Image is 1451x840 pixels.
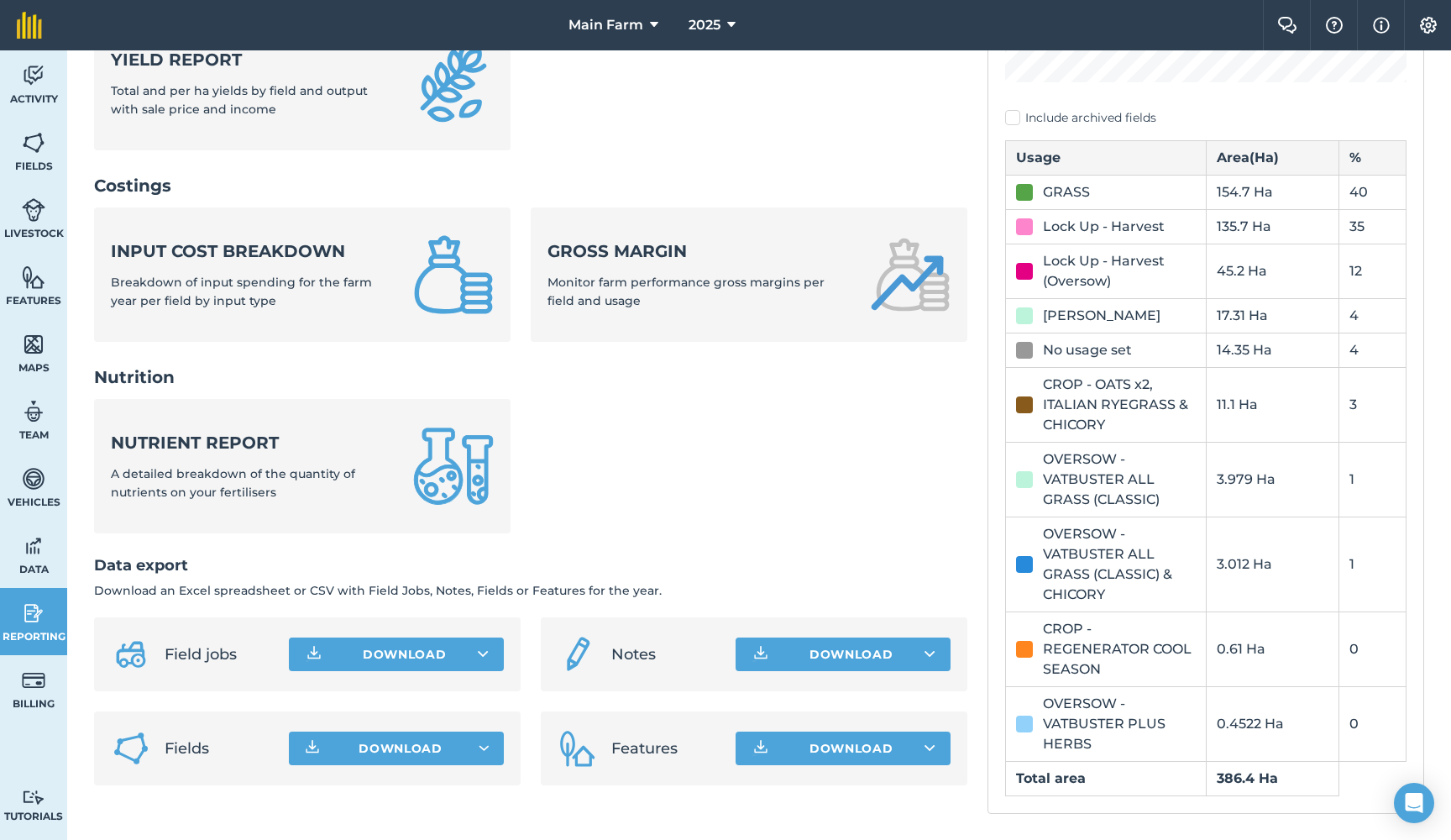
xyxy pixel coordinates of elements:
img: fieldmargin Logo [17,12,42,39]
img: svg+xml;base64,PHN2ZyB4bWxucz0iaHR0cDovL3d3dy53My5vcmcvMjAwMC9zdmciIHdpZHRoPSI1NiIgaGVpZ2h0PSI2MC... [22,265,45,290]
td: 0 [1339,612,1406,686]
div: GRASS [1043,182,1090,202]
div: OVERSOW - VATBUSTER PLUS HERBS [1043,694,1196,754]
span: Main Farm [568,15,643,35]
span: Fields [165,737,275,760]
img: svg+xml;base64,PD94bWwgdmVyc2lvbj0iMS4wIiBlbmNvZGluZz0idXRmLTgiPz4KPCEtLSBHZW5lcmF0b3I6IEFkb2JlIE... [22,399,45,424]
strong: 386.4 Ha [1217,770,1278,786]
div: CROP - REGENERATOR COOL SEASON [1043,619,1196,680]
strong: Nutrient report [111,431,393,454]
img: svg+xml;base64,PD94bWwgdmVyc2lvbj0iMS4wIiBlbmNvZGluZz0idXRmLTgiPz4KPCEtLSBHZW5lcmF0b3I6IEFkb2JlIE... [22,63,45,88]
td: 4 [1339,333,1406,367]
h2: Costings [94,174,967,197]
td: 4 [1339,298,1406,333]
button: Download [736,732,951,765]
span: A detailed breakdown of the quantity of nutrients on your fertilisers [111,466,355,500]
td: 1 [1339,442,1406,517]
h2: Data export [94,554,967,578]
span: 2025 [689,15,720,35]
img: svg+xml;base64,PHN2ZyB4bWxucz0iaHR0cDovL3d3dy53My5vcmcvMjAwMC9zdmciIHdpZHRoPSIxNyIgaGVpZ2h0PSIxNy... [1373,15,1390,35]
th: Area ( Ha ) [1206,140,1339,175]
td: 35 [1339,209,1406,244]
td: 3 [1339,367,1406,442]
img: svg+xml;base64,PHN2ZyB4bWxucz0iaHR0cDovL3d3dy53My5vcmcvMjAwMC9zdmciIHdpZHRoPSI1NiIgaGVpZ2h0PSI2MC... [22,130,45,155]
strong: Total area [1016,770,1086,786]
img: svg+xml;base64,PD94bWwgdmVyc2lvbj0iMS4wIiBlbmNvZGluZz0idXRmLTgiPz4KPCEtLSBHZW5lcmF0b3I6IEFkb2JlIE... [111,634,151,675]
a: Gross marginMonitor farm performance gross margins per field and usage [531,207,967,342]
div: OVERSOW - VATBUSTER ALL GRASS (CLASSIC) & CHICORY [1043,524,1196,605]
img: svg+xml;base64,PD94bWwgdmVyc2lvbj0iMS4wIiBlbmNvZGluZz0idXRmLTgiPz4KPCEtLSBHZW5lcmF0b3I6IEFkb2JlIE... [22,601,45,626]
img: Nutrient report [413,426,494,507]
img: Yield report [413,43,494,123]
td: 11.1 Ha [1206,367,1339,442]
span: Breakdown of input spending for the farm year per field by input type [111,275,372,308]
img: svg+xml;base64,PD94bWwgdmVyc2lvbj0iMS4wIiBlbmNvZGluZz0idXRmLTgiPz4KPCEtLSBHZW5lcmF0b3I6IEFkb2JlIE... [22,790,45,806]
div: Open Intercom Messenger [1394,783,1434,823]
a: Yield reportTotal and per ha yields by field and output with sale price and income [94,16,511,150]
td: 0.61 Ha [1206,612,1339,686]
label: Include archived fields [1005,109,1406,127]
strong: Input cost breakdown [111,239,393,263]
img: svg+xml;base64,PD94bWwgdmVyc2lvbj0iMS4wIiBlbmNvZGluZz0idXRmLTgiPz4KPCEtLSBHZW5lcmF0b3I6IEFkb2JlIE... [22,668,45,693]
th: % [1339,140,1406,175]
td: 154.7 Ha [1206,175,1339,209]
td: 17.31 Ha [1206,298,1339,333]
td: 0 [1339,686,1406,761]
div: [PERSON_NAME] [1043,306,1160,326]
strong: Gross margin [547,239,850,263]
p: Download an Excel spreadsheet or CSV with Field Jobs, Notes, Fields or Features for the year. [94,581,967,600]
td: 45.2 Ha [1206,244,1339,298]
span: Download [359,740,443,757]
img: Input cost breakdown [413,234,494,315]
td: 12 [1339,244,1406,298]
button: Download [289,638,504,671]
div: Lock Up - Harvest (Oversow) [1043,251,1196,291]
div: No usage set [1043,340,1132,360]
td: 40 [1339,175,1406,209]
img: A question mark icon [1324,17,1344,34]
td: 3.012 Ha [1206,517,1339,612]
img: Two speech bubbles overlapping with the left bubble in the forefront [1277,17,1297,34]
span: Features [611,737,722,760]
span: Notes [611,643,722,666]
td: 0.4522 Ha [1206,686,1339,761]
img: Download icon [751,644,771,664]
span: Field jobs [165,643,275,666]
span: Monitor farm performance gross margins per field and usage [547,275,825,308]
strong: Yield report [111,48,393,71]
td: 135.7 Ha [1206,209,1339,244]
img: svg+xml;base64,PD94bWwgdmVyc2lvbj0iMS4wIiBlbmNvZGluZz0idXRmLTgiPz4KPCEtLSBHZW5lcmF0b3I6IEFkb2JlIE... [22,466,45,491]
img: Download icon [304,644,324,664]
td: 14.35 Ha [1206,333,1339,367]
td: 1 [1339,517,1406,612]
div: Lock Up - Harvest [1043,217,1165,237]
button: Download [289,732,504,765]
div: OVERSOW - VATBUSTER ALL GRASS (CLASSIC) [1043,449,1196,510]
img: A cog icon [1418,17,1438,34]
img: Features icon [558,728,598,769]
img: svg+xml;base64,PD94bWwgdmVyc2lvbj0iMS4wIiBlbmNvZGluZz0idXRmLTgiPz4KPCEtLSBHZW5lcmF0b3I6IEFkb2JlIE... [22,533,45,559]
a: Nutrient reportA detailed breakdown of the quantity of nutrients on your fertilisers [94,399,511,533]
img: svg+xml;base64,PD94bWwgdmVyc2lvbj0iMS4wIiBlbmNvZGluZz0idXRmLTgiPz4KPCEtLSBHZW5lcmF0b3I6IEFkb2JlIE... [22,197,45,223]
span: Total and per ha yields by field and output with sale price and income [111,83,368,117]
img: Download icon [751,738,771,759]
img: svg+xml;base64,PD94bWwgdmVyc2lvbj0iMS4wIiBlbmNvZGluZz0idXRmLTgiPz4KPCEtLSBHZW5lcmF0b3I6IEFkb2JlIE... [558,634,598,675]
a: Input cost breakdownBreakdown of input spending for the farm year per field by input type [94,207,511,342]
td: 3.979 Ha [1206,442,1339,517]
div: CROP - OATS x2, ITALIAN RYEGRASS & CHICORY [1043,375,1196,435]
button: Download [736,638,951,671]
img: svg+xml;base64,PHN2ZyB4bWxucz0iaHR0cDovL3d3dy53My5vcmcvMjAwMC9zdmciIHdpZHRoPSI1NiIgaGVpZ2h0PSI2MC... [22,332,45,357]
img: Fields icon [111,728,151,769]
h2: Nutrition [94,365,967,389]
th: Usage [1006,140,1207,175]
img: Gross margin [870,234,951,315]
